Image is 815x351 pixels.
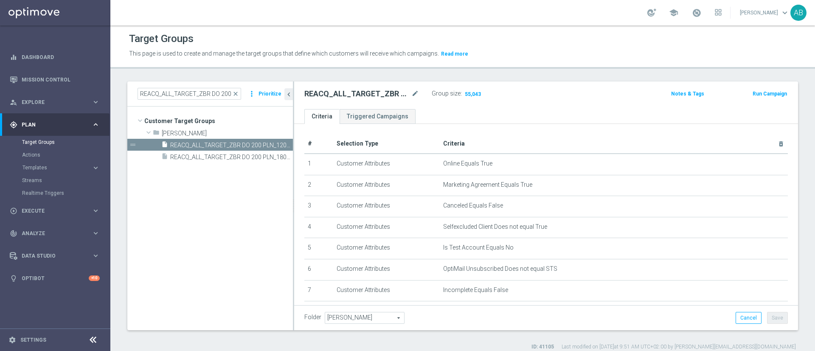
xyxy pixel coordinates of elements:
[443,202,503,209] span: Canceled Equals False
[247,88,256,100] i: more_vert
[257,88,283,100] button: Prioritize
[304,196,333,217] td: 3
[333,280,440,301] td: Customer Attributes
[333,217,440,238] td: Customer Attributes
[20,337,46,343] a: Settings
[129,33,194,45] h1: Target Groups
[736,312,762,324] button: Cancel
[10,98,17,106] i: person_search
[170,142,293,149] span: REACQ_ALL_TARGET_ZBR DO 200 PLN_120925
[333,301,440,323] td: Customer Attributes
[161,153,168,163] i: insert_drive_file
[22,187,110,199] div: Realtime Triggers
[461,90,462,97] label: :
[22,165,83,170] span: Templates
[22,165,92,170] div: Templates
[10,68,100,91] div: Mission Control
[89,275,100,281] div: +10
[10,275,17,282] i: lightbulb
[464,91,482,99] span: 55,043
[304,314,321,321] label: Folder
[304,109,340,124] a: Criteria
[443,140,465,147] span: Criteria
[9,54,100,61] button: equalizer Dashboard
[92,164,100,172] i: keyboard_arrow_right
[432,90,461,97] label: Group size
[10,98,92,106] div: Explore
[10,252,92,260] div: Data Studio
[92,229,100,237] i: keyboard_arrow_right
[22,152,88,158] a: Actions
[304,238,333,259] td: 5
[9,121,100,128] button: gps_fixed Plan keyboard_arrow_right
[304,89,410,99] h2: REACQ_ALL_TARGET_ZBR DO 200 PLN_120925
[333,134,440,154] th: Selection Type
[9,208,100,214] button: play_circle_outline Execute keyboard_arrow_right
[9,230,100,237] button: track_changes Analyze keyboard_arrow_right
[22,164,100,171] button: Templates keyboard_arrow_right
[22,267,89,289] a: Optibot
[22,139,88,146] a: Target Groups
[10,207,92,215] div: Execute
[10,207,17,215] i: play_circle_outline
[10,230,17,237] i: track_changes
[9,275,100,282] button: lightbulb Optibot +10
[22,231,92,236] span: Analyze
[304,301,333,323] td: 8
[440,49,469,59] button: Read more
[92,252,100,260] i: keyboard_arrow_right
[304,175,333,196] td: 2
[304,217,333,238] td: 4
[304,259,333,280] td: 6
[531,343,554,351] label: ID: 41105
[92,207,100,215] i: keyboard_arrow_right
[10,230,92,237] div: Analyze
[333,259,440,280] td: Customer Attributes
[92,98,100,106] i: keyboard_arrow_right
[562,343,796,351] label: Last modified on [DATE] at 9:51 AM UTC+02:00 by [PERSON_NAME][EMAIL_ADDRESS][DOMAIN_NAME]
[669,8,678,17] span: school
[778,140,784,147] i: delete_forever
[22,68,100,91] a: Mission Control
[443,244,514,251] span: Is Test Account Equals No
[22,208,92,213] span: Execute
[333,175,440,196] td: Customer Attributes
[22,253,92,258] span: Data Studio
[670,89,705,98] button: Notes & Tags
[333,196,440,217] td: Customer Attributes
[10,46,100,68] div: Dashboard
[162,130,293,137] span: Tomasz K.
[10,267,100,289] div: Optibot
[9,253,100,259] button: Data Studio keyboard_arrow_right
[22,190,88,197] a: Realtime Triggers
[22,100,92,105] span: Explore
[285,90,293,98] i: chevron_left
[780,8,790,17] span: keyboard_arrow_down
[340,109,416,124] a: Triggered Campaigns
[790,5,807,21] div: AB
[232,90,239,97] span: close
[333,154,440,175] td: Customer Attributes
[304,134,333,154] th: #
[443,160,492,167] span: Online Equals True
[9,76,100,83] div: Mission Control
[9,99,100,106] div: person_search Explore keyboard_arrow_right
[10,53,17,61] i: equalizer
[333,238,440,259] td: Customer Attributes
[22,149,110,161] div: Actions
[22,177,88,184] a: Streams
[10,121,17,129] i: gps_fixed
[8,336,16,344] i: settings
[138,88,241,100] input: Quick find group or folder
[284,88,293,100] button: chevron_left
[304,154,333,175] td: 1
[129,50,439,57] span: This page is used to create and manage the target groups that define which customers will receive...
[767,312,788,324] button: Save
